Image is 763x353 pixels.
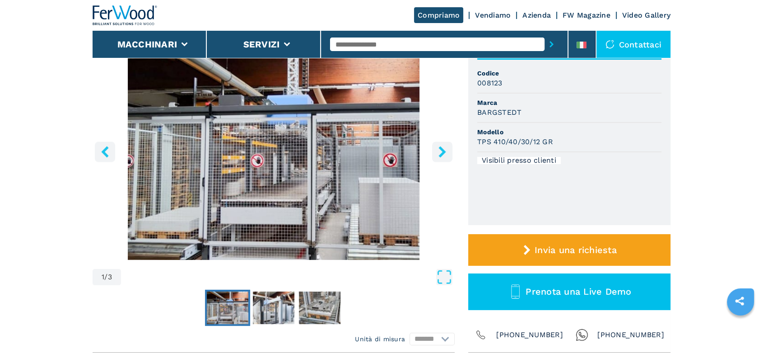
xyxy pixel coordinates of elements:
[102,273,104,281] span: 1
[522,11,551,19] a: Azienda
[496,329,563,341] span: [PHONE_NUMBER]
[596,31,671,58] div: Contattaci
[728,290,751,312] a: sharethis
[725,312,756,346] iframe: Chat
[544,34,558,55] button: submit-button
[526,286,631,297] span: Prenota una Live Demo
[477,136,553,147] h3: TPS 410/40/30/12 GR
[104,273,107,281] span: /
[93,41,455,260] img: Scaricatore BARGSTEDT TPS 410/40/30/12 GR
[108,273,112,281] span: 3
[477,127,661,136] span: Modello
[597,329,664,341] span: [PHONE_NUMBER]
[117,39,177,50] button: Macchinari
[475,11,511,19] a: Vendiamo
[355,334,405,344] em: Unità di misura
[468,234,670,266] button: Invia una richiesta
[243,39,279,50] button: Servizi
[477,78,502,88] h3: 008123
[622,11,670,19] a: Video Gallery
[95,141,115,162] button: left-button
[207,292,248,324] img: cfd1f944e8186784d127d3c14a2f3085
[93,41,455,260] div: Go to Slide 1
[477,98,661,107] span: Marca
[251,290,296,326] button: Go to Slide 2
[297,290,342,326] button: Go to Slide 3
[432,141,452,162] button: right-button
[605,40,614,49] img: Contattaci
[563,11,610,19] a: FW Magazine
[535,245,617,255] span: Invia una richiesta
[299,292,340,324] img: 910c989ea66d240593bafaa105ea5363
[253,292,294,324] img: bc08660e09afb2a67aa861016a65c589
[468,273,670,310] button: Prenota una Live Demo
[475,329,487,341] img: Phone
[477,107,521,118] h3: BARGSTEDT
[414,7,463,23] a: Compriamo
[93,5,158,25] img: Ferwood
[477,157,561,164] div: Visibili presso clienti
[576,329,588,341] img: Whatsapp
[93,290,455,326] nav: Thumbnail Navigation
[205,290,250,326] button: Go to Slide 1
[477,69,661,78] span: Codice
[123,269,452,285] button: Open Fullscreen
